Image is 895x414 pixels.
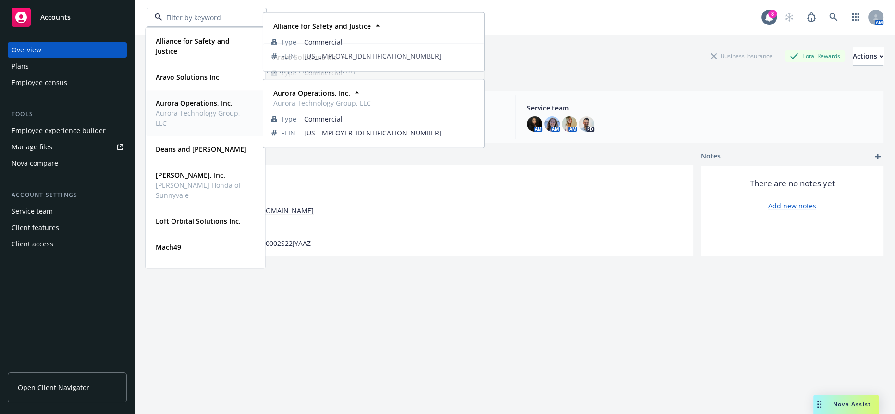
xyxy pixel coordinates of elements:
[527,103,876,113] span: Service team
[8,59,127,74] a: Plans
[8,110,127,119] div: Tools
[8,220,127,235] a: Client features
[785,50,845,62] div: Total Rewards
[241,206,314,216] a: [URL][DOMAIN_NAME]
[562,116,577,132] img: photo
[579,116,594,132] img: photo
[156,180,253,200] span: [PERSON_NAME] Honda of Sunnyvale
[12,204,53,219] div: Service team
[8,236,127,252] a: Client access
[8,204,127,219] a: Service team
[824,8,843,27] a: Search
[8,123,127,138] a: Employee experience builder
[241,238,311,248] span: 0013w00002S22JYAAZ
[156,243,181,252] strong: Mach49
[12,139,52,155] div: Manage files
[156,145,246,154] strong: Deans and [PERSON_NAME]
[706,50,777,62] div: Business Insurance
[853,47,883,66] button: Actions
[273,88,350,97] strong: Aurora Operations, Inc.
[18,382,89,392] span: Open Client Navigator
[8,75,127,90] a: Employee census
[12,123,106,138] div: Employee experience builder
[8,4,127,31] a: Accounts
[8,190,127,200] div: Account settings
[768,10,777,18] div: 8
[813,395,879,414] button: Nova Assist
[8,42,127,58] a: Overview
[40,13,71,21] span: Accounts
[780,8,799,27] a: Start snowing
[281,128,295,138] span: FEIN
[156,73,219,82] strong: Aravo Solutions Inc
[750,178,835,189] span: There are no notes yet
[273,52,337,61] strong: Aravo Solutions Inc
[872,151,883,162] a: add
[12,156,58,171] div: Nova compare
[813,395,825,414] div: Drag to move
[304,128,476,138] span: [US_EMPLOYER_IDENTIFICATION_NUMBER]
[304,68,476,78] span: Commercial
[156,170,225,180] strong: [PERSON_NAME], Inc.
[12,42,41,58] div: Overview
[156,108,253,128] span: Aurora Technology Group, LLC
[304,114,476,124] span: Commercial
[156,217,241,226] strong: Loft Orbital Solutions Inc.
[304,37,476,47] span: Commercial
[281,68,296,78] span: Type
[833,400,871,408] span: Nova Assist
[853,47,883,65] div: Actions
[8,139,127,155] a: Manage files
[846,8,865,27] a: Switch app
[12,236,53,252] div: Client access
[701,151,721,162] span: Notes
[802,8,821,27] a: Report a Bug
[273,98,371,108] span: Aurora Technology Group, LLC
[162,12,247,23] input: Filter by keyword
[156,37,230,56] strong: Alliance for Safety and Justice
[281,37,296,47] span: Type
[156,98,233,108] strong: Aurora Operations, Inc.
[12,220,59,235] div: Client features
[281,114,296,124] span: Type
[8,156,127,171] a: Nova compare
[544,116,560,132] img: photo
[12,59,29,74] div: Plans
[12,75,67,90] div: Employee census
[527,116,542,132] img: photo
[273,22,371,31] strong: Alliance for Safety and Justice
[768,201,816,211] a: Add new notes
